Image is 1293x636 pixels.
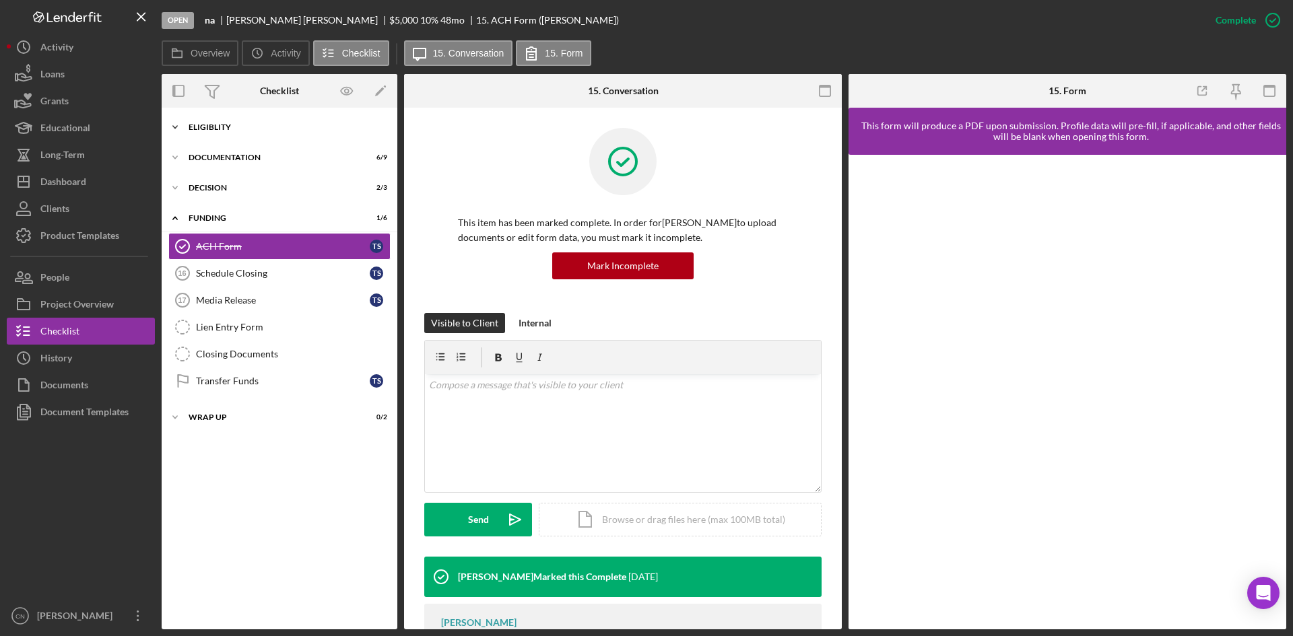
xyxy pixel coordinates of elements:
[424,503,532,536] button: Send
[552,252,694,279] button: Mark Incomplete
[363,153,387,162] div: 6 / 9
[363,214,387,222] div: 1 / 6
[196,241,370,252] div: ACH Form
[1216,7,1256,34] div: Complete
[587,252,659,279] div: Mark Incomplete
[468,503,489,536] div: Send
[196,268,370,279] div: Schedule Closing
[862,168,1274,616] iframe: Lenderfit form
[1202,7,1286,34] button: Complete
[313,40,389,66] button: Checklist
[424,313,505,333] button: Visible to Client
[260,85,299,96] div: Checklist
[363,184,387,192] div: 2 / 3
[628,571,658,582] time: 2025-09-26 19:31
[189,184,354,192] div: Decision
[242,40,309,66] button: Activity
[205,15,215,26] b: na
[168,233,391,260] a: ACH FormTS
[271,48,300,59] label: Activity
[168,287,391,314] a: 17Media ReleaseTS
[855,120,1286,142] div: This form will produce a PDF upon submission. Profile data will pre-fill, if applicable, and othe...
[370,267,383,280] div: T S
[189,413,354,421] div: Wrap up
[168,367,391,394] a: Transfer FundsTS
[168,260,391,287] a: 16Schedule ClosingTS
[1049,85,1086,96] div: 15. Form
[370,293,383,307] div: T S
[363,413,387,421] div: 0 / 2
[7,602,155,629] button: CN[PERSON_NAME]
[196,322,390,332] div: Lien Entry Form
[370,240,383,253] div: T S
[178,296,186,304] tspan: 17
[476,15,619,26] div: 15. ACH Form ([PERSON_NAME])
[15,612,25,620] text: CN
[433,48,504,59] label: 15. Conversation
[191,48,230,59] label: Overview
[342,48,380,59] label: Checklist
[545,48,583,59] label: 15. Form
[178,269,186,277] tspan: 16
[168,341,391,367] a: Closing Documents
[431,313,498,333] div: Visible to Client
[196,376,370,386] div: Transfer Funds
[370,374,383,388] div: T S
[189,123,380,131] div: Eligiblity
[189,153,354,162] div: Documentation
[226,15,389,26] div: [PERSON_NAME] [PERSON_NAME]
[588,85,659,96] div: 15. Conversation
[34,602,121,633] div: [PERSON_NAME]
[189,214,354,222] div: Funding
[162,12,194,29] div: Open
[440,15,465,26] div: 48 mo
[404,40,513,66] button: 15. Conversation
[458,215,788,246] p: This item has been marked complete. In order for [PERSON_NAME] to upload documents or edit form d...
[196,295,370,306] div: Media Release
[196,349,390,359] div: Closing Documents
[168,314,391,341] a: Lien Entry Form
[1247,577,1280,609] div: Open Intercom Messenger
[512,313,558,333] button: Internal
[389,14,418,26] span: $5,000
[162,40,238,66] button: Overview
